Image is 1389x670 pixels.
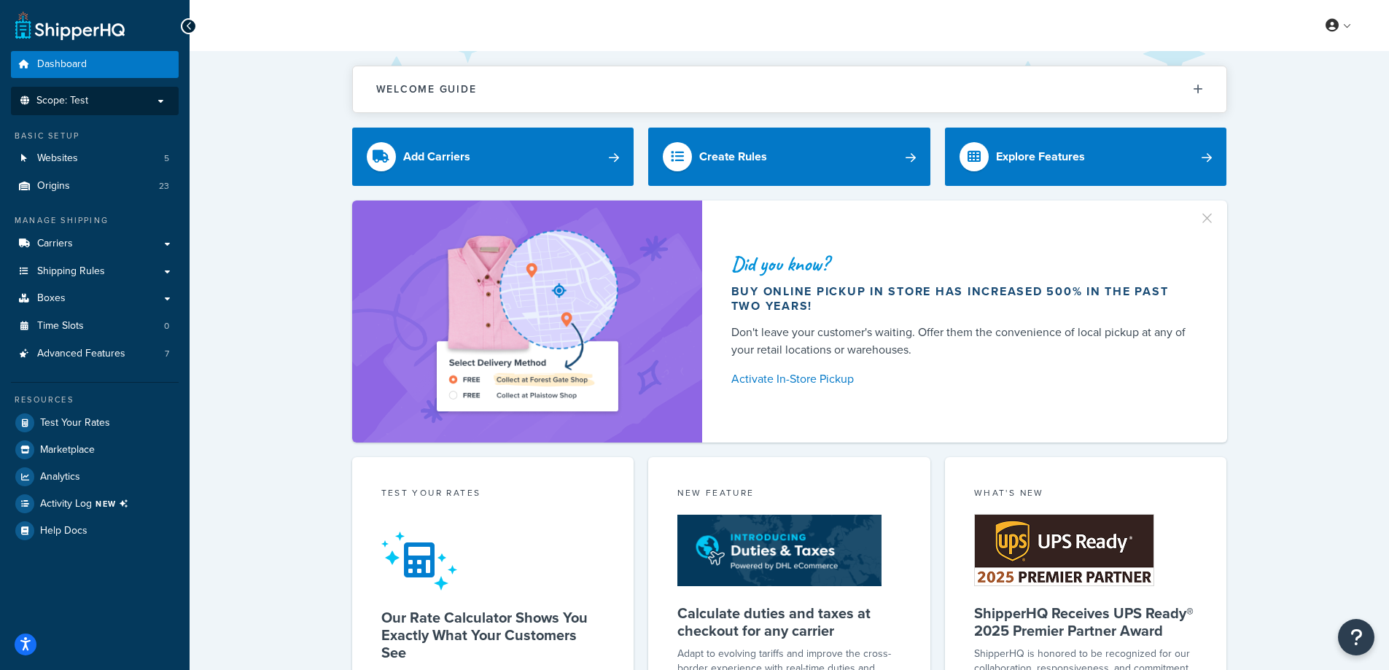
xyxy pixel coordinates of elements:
span: 7 [165,348,169,360]
a: Test Your Rates [11,410,179,436]
div: Create Rules [699,147,767,167]
span: Activity Log [40,494,134,513]
div: Did you know? [731,254,1192,274]
span: 5 [164,152,169,165]
span: Test Your Rates [40,417,110,429]
li: Websites [11,145,179,172]
a: Activate In-Store Pickup [731,369,1192,389]
a: Activity LogNEW [11,491,179,517]
span: Carriers [37,238,73,250]
div: Explore Features [996,147,1085,167]
button: Open Resource Center [1338,619,1374,655]
h5: Our Rate Calculator Shows You Exactly What Your Customers See [381,609,605,661]
li: Time Slots [11,313,179,340]
img: ad-shirt-map-b0359fc47e01cab431d101c4b569394f6a03f54285957d908178d52f29eb9668.png [395,222,659,421]
div: Add Carriers [403,147,470,167]
a: Websites5 [11,145,179,172]
span: Origins [37,180,70,192]
div: Buy online pickup in store has increased 500% in the past two years! [731,284,1192,313]
div: Manage Shipping [11,214,179,227]
span: Shipping Rules [37,265,105,278]
span: Scope: Test [36,95,88,107]
a: Advanced Features7 [11,340,179,367]
a: Marketplace [11,437,179,463]
span: NEW [96,498,134,510]
div: New Feature [677,486,901,503]
span: Dashboard [37,58,87,71]
a: Shipping Rules [11,258,179,285]
h5: ShipperHQ Receives UPS Ready® 2025 Premier Partner Award [974,604,1198,639]
span: 0 [164,320,169,332]
span: Help Docs [40,525,87,537]
span: Time Slots [37,320,84,332]
span: Analytics [40,471,80,483]
button: Welcome Guide [353,66,1226,112]
span: Advanced Features [37,348,125,360]
div: Test your rates [381,486,605,503]
span: Boxes [37,292,66,305]
h2: Welcome Guide [376,84,477,95]
a: Boxes [11,285,179,312]
li: [object Object] [11,491,179,517]
a: Create Rules [648,128,930,186]
h5: Calculate duties and taxes at checkout for any carrier [677,604,901,639]
span: 23 [159,180,169,192]
div: Don't leave your customer's waiting. Offer them the convenience of local pickup at any of your re... [731,324,1192,359]
a: Time Slots0 [11,313,179,340]
div: Resources [11,394,179,406]
span: Marketplace [40,444,95,456]
div: Basic Setup [11,130,179,142]
a: Explore Features [945,128,1227,186]
div: What's New [974,486,1198,503]
a: Help Docs [11,518,179,544]
a: Dashboard [11,51,179,78]
span: Websites [37,152,78,165]
a: Add Carriers [352,128,634,186]
a: Analytics [11,464,179,490]
a: Carriers [11,230,179,257]
li: Origins [11,173,179,200]
a: Origins23 [11,173,179,200]
li: Advanced Features [11,340,179,367]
